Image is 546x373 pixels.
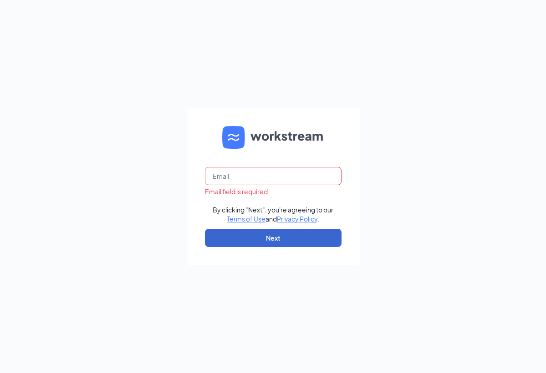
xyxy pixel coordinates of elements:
[222,126,324,149] img: WS logo and Workstream text
[213,205,333,223] div: By clicking "Next", you're agreeing to our and .
[277,215,317,223] a: Privacy Policy
[227,215,265,223] a: Terms of Use
[205,187,342,196] div: Email field is required
[205,167,342,185] input: Email
[205,229,342,247] button: Next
